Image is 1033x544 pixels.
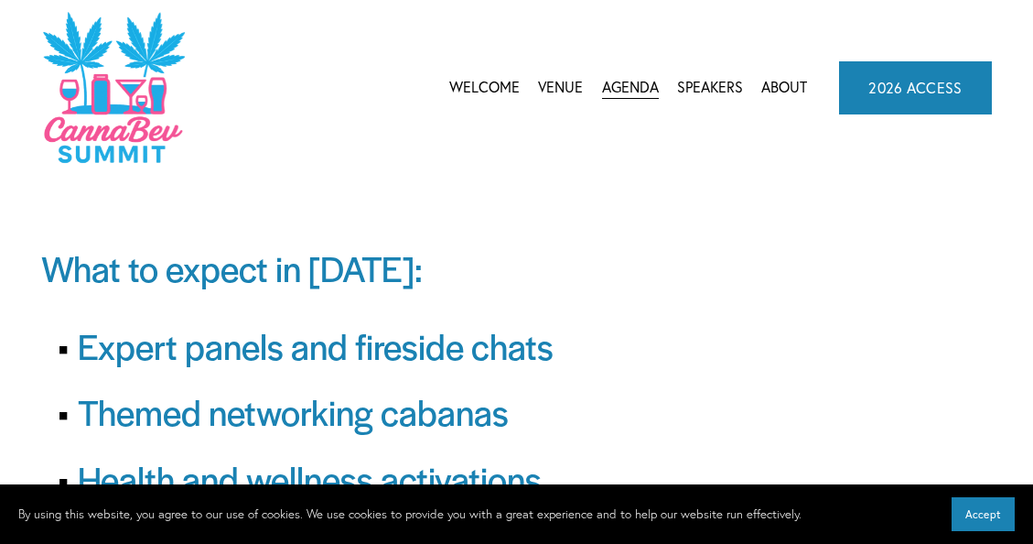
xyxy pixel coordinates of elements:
[965,507,1001,521] span: Accept
[78,321,554,370] span: Expert panels and fireside chats
[602,75,659,100] span: Agenda
[78,453,542,503] span: Health and wellness activations
[839,61,992,114] a: 2026 ACCESS
[761,74,807,102] a: About
[602,74,659,102] a: folder dropdown
[677,74,743,102] a: Speakers
[41,243,423,292] span: What to expect in [DATE]:
[952,497,1015,531] button: Accept
[78,386,509,436] span: Themed networking cabanas
[538,74,583,102] a: Venue
[41,10,185,165] img: CannaDataCon
[449,74,520,102] a: Welcome
[18,504,802,525] p: By using this website, you agree to our use of cookies. We use cookies to provide you with a grea...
